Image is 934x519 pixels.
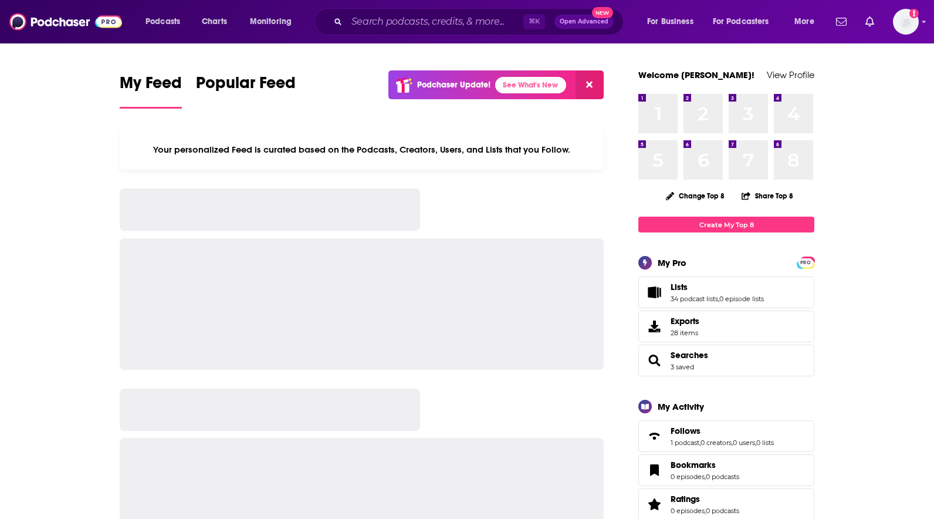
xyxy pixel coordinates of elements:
[706,507,739,515] a: 0 podcasts
[202,14,227,30] span: Charts
[705,12,786,31] button: open menu
[647,14,693,30] span: For Business
[347,12,523,31] input: Search podcasts, credits, & more...
[756,439,774,447] a: 0 lists
[638,345,814,376] span: Searches
[786,12,829,31] button: open menu
[9,11,122,33] img: Podchaser - Follow, Share and Rate Podcasts
[705,473,706,481] span: ,
[326,8,635,35] div: Search podcasts, credits, & more...
[671,316,699,326] span: Exports
[658,401,704,412] div: My Activity
[137,12,195,31] button: open menu
[560,19,608,25] span: Open Advanced
[120,73,182,100] span: My Feed
[250,14,292,30] span: Monitoring
[642,284,666,301] a: Lists
[659,188,732,203] button: Change Top 8
[642,428,666,444] a: Follows
[719,295,764,303] a: 0 episode lists
[242,12,307,31] button: open menu
[642,352,666,369] a: Searches
[794,14,814,30] span: More
[861,12,879,32] a: Show notifications dropdown
[638,311,814,342] a: Exports
[893,9,919,35] button: Show profile menu
[671,460,739,470] a: Bookmarks
[671,295,718,303] a: 34 podcast lists
[120,130,604,170] div: Your personalized Feed is curated based on the Podcasts, Creators, Users, and Lists that you Follow.
[642,496,666,513] a: Ratings
[671,329,699,337] span: 28 items
[671,282,688,292] span: Lists
[755,439,756,447] span: ,
[671,282,764,292] a: Lists
[658,257,686,268] div: My Pro
[495,77,566,93] a: See What's New
[638,69,754,80] a: Welcome [PERSON_NAME]!
[592,7,613,18] span: New
[700,439,732,447] a: 0 creators
[642,318,666,335] span: Exports
[732,439,733,447] span: ,
[671,494,700,504] span: Ratings
[798,258,813,267] span: PRO
[671,350,708,360] a: Searches
[145,14,180,30] span: Podcasts
[705,507,706,515] span: ,
[671,439,699,447] a: 1 podcast
[671,426,774,436] a: Follows
[196,73,296,109] a: Popular Feed
[638,454,814,486] span: Bookmarks
[642,462,666,478] a: Bookmarks
[713,14,769,30] span: For Podcasters
[554,15,614,29] button: Open AdvancedNew
[718,295,719,303] span: ,
[671,494,739,504] a: Ratings
[671,460,716,470] span: Bookmarks
[909,9,919,18] svg: Add a profile image
[638,217,814,232] a: Create My Top 8
[120,73,182,109] a: My Feed
[671,363,694,371] a: 3 saved
[733,439,755,447] a: 0 users
[671,426,700,436] span: Follows
[671,507,705,515] a: 0 episodes
[893,9,919,35] img: User Profile
[638,420,814,452] span: Follows
[671,473,705,481] a: 0 episodes
[639,12,708,31] button: open menu
[194,12,234,31] a: Charts
[638,277,814,308] span: Lists
[831,12,851,32] a: Show notifications dropdown
[893,9,919,35] span: Logged in as AtriaBooks
[741,184,794,207] button: Share Top 8
[767,69,814,80] a: View Profile
[798,258,813,267] a: PRO
[523,14,545,29] span: ⌘ K
[706,473,739,481] a: 0 podcasts
[699,439,700,447] span: ,
[417,80,490,90] p: Podchaser Update!
[196,73,296,100] span: Popular Feed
